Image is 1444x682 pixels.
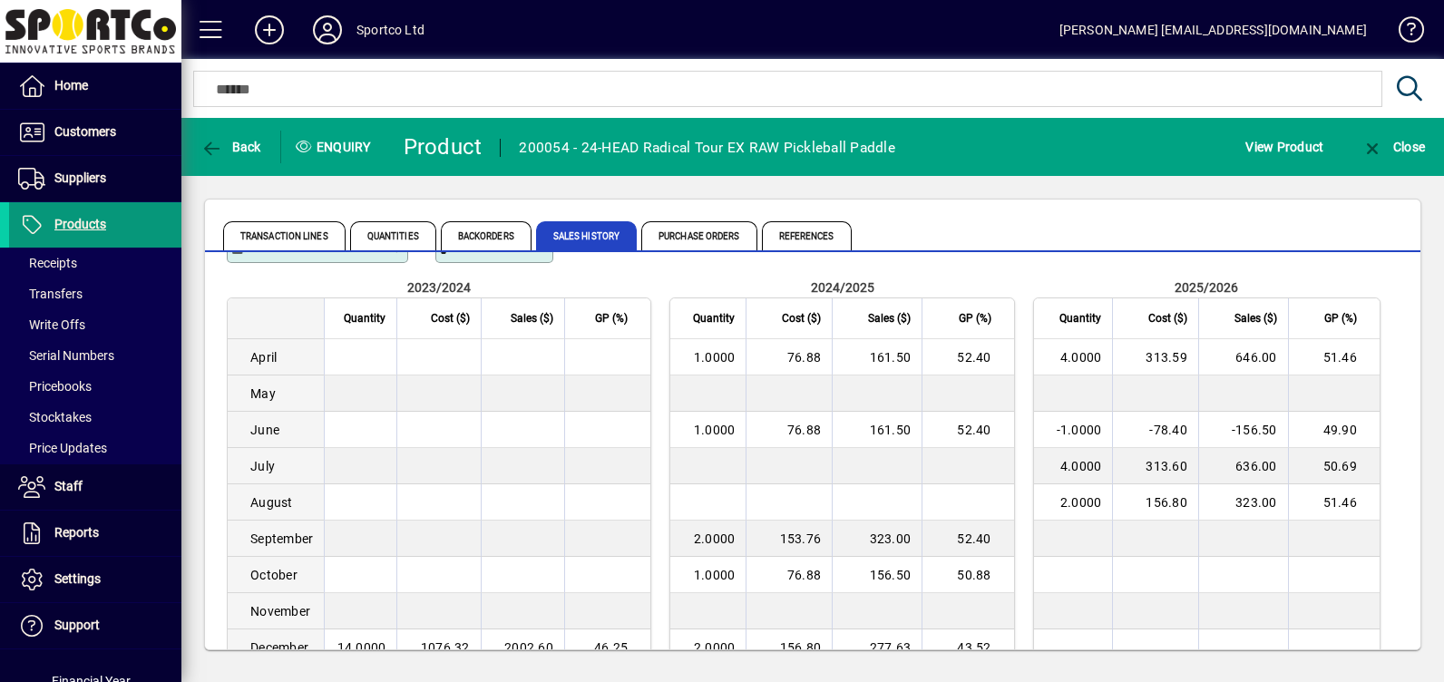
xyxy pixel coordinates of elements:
[868,308,911,328] span: Sales ($)
[18,410,92,424] span: Stocktakes
[1148,308,1187,328] span: Cost ($)
[54,170,106,185] span: Suppliers
[782,308,821,328] span: Cost ($)
[298,14,356,46] button: Profile
[421,640,470,655] span: 1076.32
[18,256,77,270] span: Receipts
[344,308,385,328] span: Quantity
[694,640,736,655] span: 2.0000
[870,640,912,655] span: 277.63
[957,640,990,655] span: 43.52
[1149,423,1187,437] span: -78.40
[693,308,735,328] span: Quantity
[228,484,324,521] td: August
[431,308,470,328] span: Cost ($)
[54,618,100,632] span: Support
[404,132,483,161] div: Product
[1059,308,1101,328] span: Quantity
[407,280,471,295] span: 2023/2024
[1324,308,1357,328] span: GP (%)
[228,629,324,666] td: December
[9,433,181,463] a: Price Updates
[1323,423,1357,437] span: 49.90
[959,308,991,328] span: GP (%)
[780,640,822,655] span: 156.80
[1361,140,1425,154] span: Close
[18,317,85,332] span: Write Offs
[1342,131,1444,163] app-page-header-button: Close enquiry
[223,221,346,250] span: Transaction Lines
[694,423,736,437] span: 1.0000
[337,640,386,655] span: 14.0000
[1235,350,1277,365] span: 646.00
[1175,280,1238,295] span: 2025/2026
[595,308,628,328] span: GP (%)
[441,221,532,250] span: Backorders
[18,348,114,363] span: Serial Numbers
[1146,495,1187,510] span: 156.80
[957,423,990,437] span: 52.40
[9,464,181,510] a: Staff
[694,350,736,365] span: 1.0000
[1385,4,1421,63] a: Knowledge Base
[1357,131,1429,163] button: Close
[196,131,266,163] button: Back
[281,132,390,161] div: Enquiry
[200,140,261,154] span: Back
[1241,131,1328,163] button: View Product
[54,124,116,139] span: Customers
[694,531,736,546] span: 2.0000
[9,278,181,309] a: Transfers
[228,557,324,593] td: October
[228,375,324,412] td: May
[228,521,324,557] td: September
[870,531,912,546] span: 323.00
[870,568,912,582] span: 156.50
[1323,459,1357,473] span: 50.69
[54,525,99,540] span: Reports
[1234,308,1277,328] span: Sales ($)
[228,593,324,629] td: November
[762,221,852,250] span: References
[9,511,181,556] a: Reports
[228,448,324,484] td: July
[1146,459,1187,473] span: 313.60
[54,479,83,493] span: Staff
[1057,423,1102,437] span: -1.0000
[1232,423,1277,437] span: -156.50
[787,568,821,582] span: 76.88
[18,287,83,301] span: Transfers
[240,14,298,46] button: Add
[350,221,436,250] span: Quantities
[1235,459,1277,473] span: 636.00
[519,133,895,162] div: 200054 - 24-HEAD Radical Tour EX RAW Pickleball Paddle
[54,571,101,586] span: Settings
[1323,350,1357,365] span: 51.46
[1060,459,1102,473] span: 4.0000
[1146,350,1187,365] span: 313.59
[641,221,757,250] span: Purchase Orders
[870,350,912,365] span: 161.50
[18,379,92,394] span: Pricebooks
[9,340,181,371] a: Serial Numbers
[811,280,874,295] span: 2024/2025
[9,402,181,433] a: Stocktakes
[9,63,181,109] a: Home
[9,371,181,402] a: Pricebooks
[181,131,281,163] app-page-header-button: Back
[1235,495,1277,510] span: 323.00
[9,603,181,648] a: Support
[536,221,637,250] span: Sales History
[511,308,553,328] span: Sales ($)
[1245,132,1323,161] span: View Product
[18,441,107,455] span: Price Updates
[54,217,106,231] span: Products
[9,309,181,340] a: Write Offs
[504,640,553,655] span: 2002.60
[9,156,181,201] a: Suppliers
[787,350,821,365] span: 76.88
[228,412,324,448] td: June
[54,78,88,93] span: Home
[870,423,912,437] span: 161.50
[957,350,990,365] span: 52.40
